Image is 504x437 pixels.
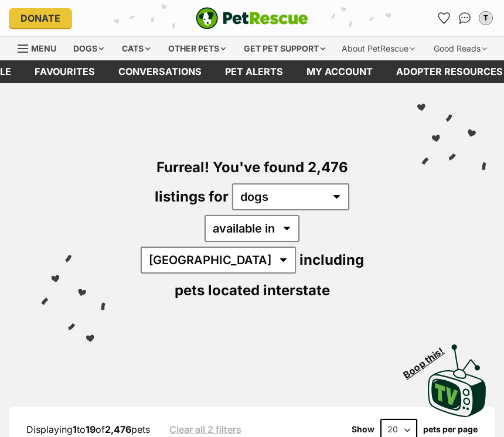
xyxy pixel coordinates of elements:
a: PetRescue [196,7,308,29]
a: Menu [18,37,64,58]
a: Favourites [23,60,107,83]
strong: 19 [86,424,96,435]
span: Furreal! You've found 2,476 listings for [155,159,348,205]
a: My account [295,60,384,83]
button: My account [476,9,495,28]
strong: 2,476 [105,424,131,435]
img: logo-e224e6f780fb5917bec1dbf3a21bbac754714ae5b6737aabdf751b685950b380.svg [196,7,308,29]
a: Clear all 2 filters [169,424,241,435]
span: Show [352,425,374,434]
div: About PetRescue [333,37,423,60]
div: Good Reads [425,37,495,60]
a: Pet alerts [213,60,295,83]
div: Dogs [65,37,112,60]
a: Favourites [434,9,453,28]
a: Boop this! [428,334,486,419]
img: chat-41dd97257d64d25036548639549fe6c8038ab92f7586957e7f3b1b290dea8141.svg [459,12,471,24]
span: Menu [31,43,56,53]
div: Other pets [160,37,234,60]
span: including pets located interstate [175,251,364,299]
div: Cats [114,37,158,60]
div: T [480,12,492,24]
div: Get pet support [236,37,333,60]
strong: 1 [73,424,77,435]
ul: Account quick links [434,9,495,28]
span: Boop this! [401,338,455,380]
label: pets per page [423,425,478,434]
a: Conversations [455,9,474,28]
a: Donate [9,8,72,28]
a: conversations [107,60,213,83]
img: PetRescue TV logo [428,344,486,417]
span: Displaying to of pets [26,424,150,435]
